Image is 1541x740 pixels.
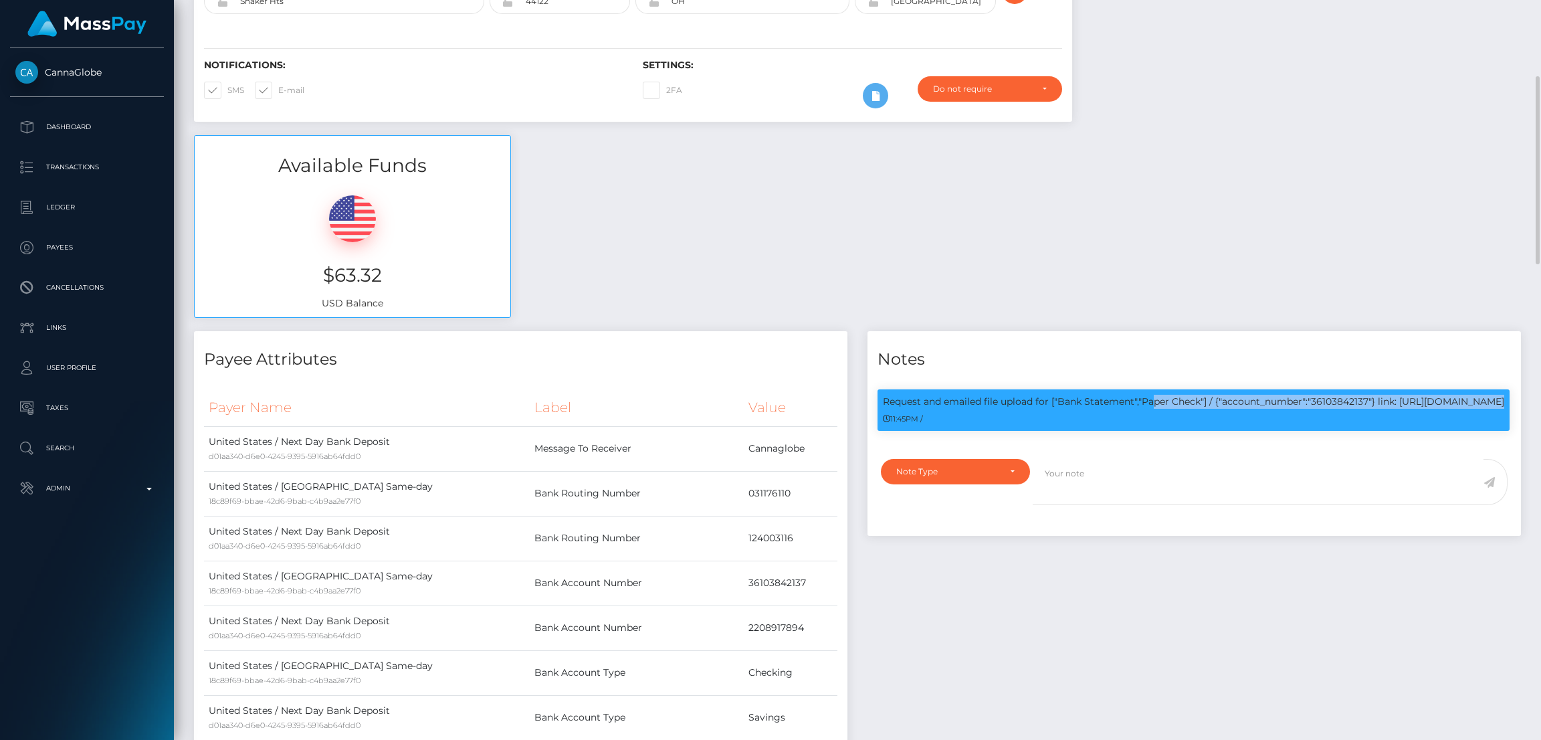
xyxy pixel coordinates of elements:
small: 18c89f69-bbae-42d6-9bab-c4b9aa2e77f0 [209,586,361,595]
a: Taxes [10,391,164,425]
td: 031176110 [744,471,837,516]
td: Bank Account Type [530,695,744,740]
p: Transactions [15,157,159,177]
th: Value [744,389,837,426]
td: United States / [GEOGRAPHIC_DATA] Same-day [204,650,530,695]
p: Search [15,438,159,458]
h4: Payee Attributes [204,348,837,371]
td: 2208917894 [744,606,837,650]
h6: Notifications: [204,60,623,71]
td: United States / [GEOGRAPHIC_DATA] Same-day [204,561,530,606]
td: 124003116 [744,516,837,561]
p: Cancellations [15,278,159,298]
h3: $63.32 [205,262,500,288]
td: Savings [744,695,837,740]
h3: Available Funds [195,153,510,179]
div: Do not require [933,84,1031,94]
p: Dashboard [15,117,159,137]
td: United States / Next Day Bank Deposit [204,516,530,561]
div: Note Type [896,466,999,477]
a: Search [10,432,164,465]
td: Message To Receiver [530,426,744,471]
a: Transactions [10,151,164,184]
td: Bank Routing Number [530,471,744,516]
img: MassPay Logo [27,11,146,37]
th: Payer Name [204,389,530,426]
small: 11:45PM / [883,414,923,424]
td: Cannaglobe [744,426,837,471]
h6: Settings: [643,60,1061,71]
a: Payees [10,231,164,264]
td: Bank Routing Number [530,516,744,561]
small: 18c89f69-bbae-42d6-9bab-c4b9aa2e77f0 [209,676,361,685]
div: USD Balance [195,179,510,317]
td: United States / Next Day Bank Deposit [204,426,530,471]
small: d01aa340-d6e0-4245-9395-5916ab64fdd0 [209,631,361,640]
button: Do not require [918,76,1062,102]
small: d01aa340-d6e0-4245-9395-5916ab64fdd0 [209,721,361,730]
img: USD.png [329,195,376,242]
button: Note Type [881,459,1030,484]
img: CannaGlobe [15,61,38,84]
td: Bank Account Number [530,606,744,650]
a: User Profile [10,351,164,385]
td: United States / Next Day Bank Deposit [204,606,530,650]
td: United States / [GEOGRAPHIC_DATA] Same-day [204,471,530,516]
p: User Profile [15,358,159,378]
h4: Notes [878,348,1511,371]
small: 18c89f69-bbae-42d6-9bab-c4b9aa2e77f0 [209,496,361,506]
p: Request and emailed file upload for ["Bank Statement","Paper Check"] / {"account_number":"3610384... [883,395,1504,409]
small: d01aa340-d6e0-4245-9395-5916ab64fdd0 [209,452,361,461]
p: Payees [15,238,159,258]
td: United States / Next Day Bank Deposit [204,695,530,740]
td: Bank Account Type [530,650,744,695]
a: Links [10,311,164,345]
td: Checking [744,650,837,695]
a: Ledger [10,191,164,224]
td: 36103842137 [744,561,837,606]
label: 2FA [643,82,682,99]
a: Cancellations [10,271,164,304]
a: Dashboard [10,110,164,144]
label: SMS [204,82,244,99]
p: Links [15,318,159,338]
a: Admin [10,472,164,505]
span: CannaGlobe [10,66,164,78]
p: Ledger [15,197,159,217]
small: d01aa340-d6e0-4245-9395-5916ab64fdd0 [209,541,361,551]
label: E-mail [255,82,304,99]
td: Bank Account Number [530,561,744,606]
th: Label [530,389,744,426]
p: Taxes [15,398,159,418]
p: Admin [15,478,159,498]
